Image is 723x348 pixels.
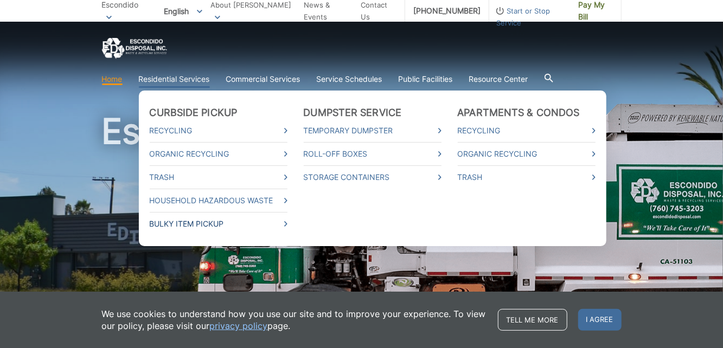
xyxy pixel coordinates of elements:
[102,73,123,85] a: Home
[102,308,487,332] p: We use cookies to understand how you use our site and to improve your experience. To view our pol...
[150,218,287,230] a: Bulky Item Pickup
[156,2,210,20] span: English
[304,171,442,183] a: Storage Containers
[304,148,442,160] a: Roll-Off Boxes
[102,38,167,59] a: EDCD logo. Return to the homepage.
[150,195,287,207] a: Household Hazardous Waste
[226,73,300,85] a: Commercial Services
[210,320,268,332] a: privacy policy
[458,148,596,160] a: Organic Recycling
[150,148,287,160] a: Organic Recycling
[458,107,580,119] a: Apartments & Condos
[150,107,238,119] a: Curbside Pickup
[317,73,382,85] a: Service Schedules
[304,107,402,119] a: Dumpster Service
[150,125,287,137] a: Recycling
[498,309,567,331] a: Tell me more
[458,125,596,137] a: Recycling
[150,171,287,183] a: Trash
[304,125,442,137] a: Temporary Dumpster
[139,73,210,85] a: Residential Services
[469,73,528,85] a: Resource Center
[399,73,453,85] a: Public Facilities
[458,171,596,183] a: Trash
